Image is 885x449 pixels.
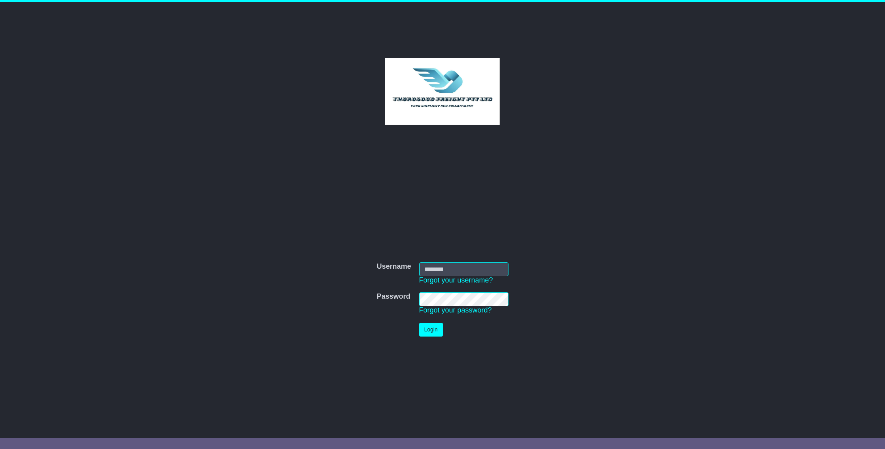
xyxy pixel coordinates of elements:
label: Password [377,292,410,301]
a: Forgot your password? [419,306,492,314]
img: Thorogood Freight Pty Ltd [385,58,500,125]
button: Login [419,323,443,337]
a: Forgot your username? [419,276,493,284]
label: Username [377,262,411,271]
